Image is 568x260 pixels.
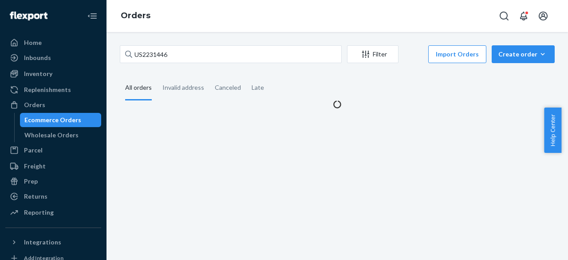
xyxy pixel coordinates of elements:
[24,53,51,62] div: Inbounds
[120,45,342,63] input: Search orders
[24,100,45,109] div: Orders
[515,7,532,25] button: Open notifications
[5,235,101,249] button: Integrations
[5,205,101,220] a: Reporting
[24,208,54,217] div: Reporting
[347,45,398,63] button: Filter
[24,85,71,94] div: Replenishments
[5,36,101,50] a: Home
[24,238,61,247] div: Integrations
[10,12,47,20] img: Flexport logo
[24,162,46,171] div: Freight
[24,131,79,140] div: Wholesale Orders
[20,113,102,127] a: Ecommerce Orders
[495,7,513,25] button: Open Search Box
[24,146,43,155] div: Parcel
[5,159,101,173] a: Freight
[544,108,561,153] button: Help Center
[492,45,555,63] button: Create order
[5,83,101,97] a: Replenishments
[5,143,101,157] a: Parcel
[162,76,204,99] div: Invalid address
[5,51,101,65] a: Inbounds
[20,128,102,142] a: Wholesale Orders
[5,189,101,204] a: Returns
[5,67,101,81] a: Inventory
[534,7,552,25] button: Open account menu
[24,177,38,186] div: Prep
[114,3,158,29] ol: breadcrumbs
[215,76,241,99] div: Canceled
[24,192,47,201] div: Returns
[83,7,101,25] button: Close Navigation
[24,69,52,78] div: Inventory
[24,38,42,47] div: Home
[428,45,486,63] button: Import Orders
[5,174,101,188] a: Prep
[24,116,81,124] div: Ecommerce Orders
[498,50,548,59] div: Create order
[125,76,152,100] div: All orders
[252,76,264,99] div: Late
[347,50,398,59] div: Filter
[5,98,101,112] a: Orders
[121,11,150,20] a: Orders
